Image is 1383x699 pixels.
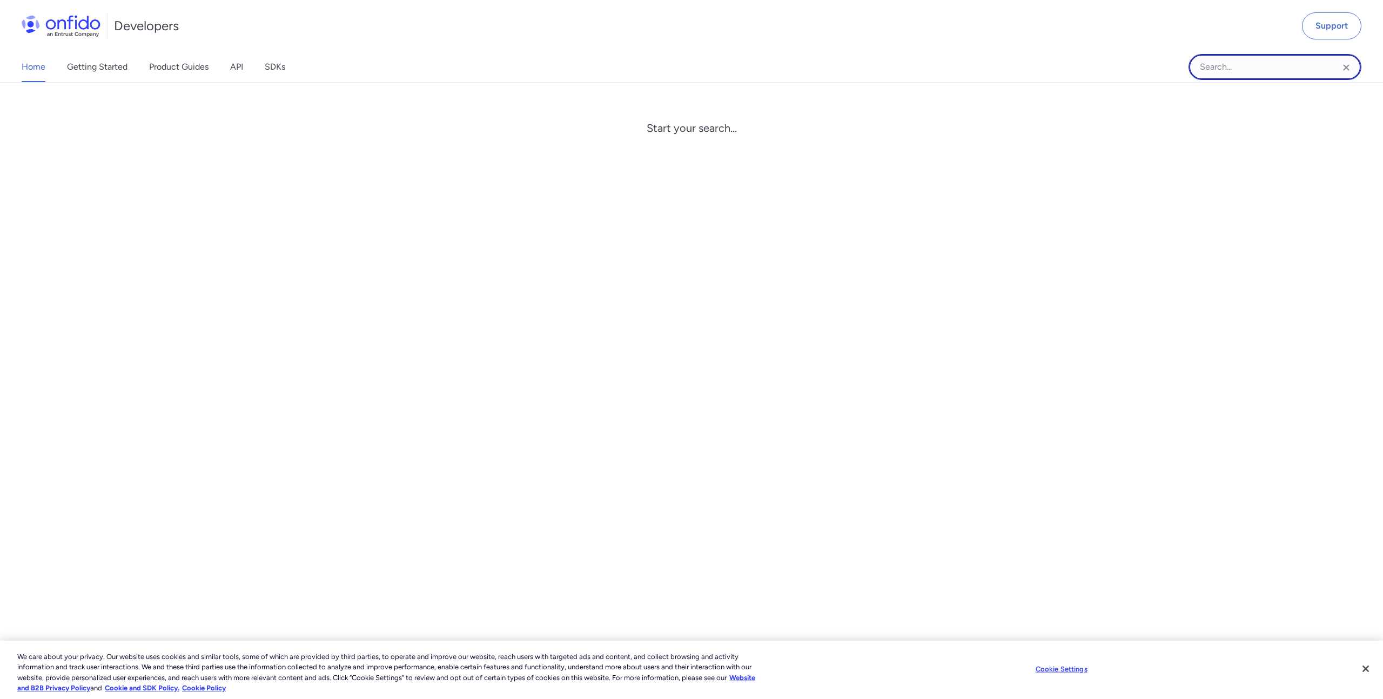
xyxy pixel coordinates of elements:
[1302,12,1361,39] a: Support
[67,52,127,82] a: Getting Started
[1189,54,1361,80] input: Onfido search input field
[1340,61,1353,74] svg: Clear search field button
[182,684,226,692] a: Cookie Policy
[22,15,100,37] img: Onfido Logo
[114,17,179,35] h1: Developers
[265,52,285,82] a: SDKs
[1028,658,1095,680] button: Cookie Settings
[1354,657,1378,681] button: Close
[105,684,179,692] a: Cookie and SDK Policy.
[647,122,737,135] div: Start your search...
[149,52,209,82] a: Product Guides
[230,52,243,82] a: API
[17,651,761,694] div: We care about your privacy. Our website uses cookies and similar tools, some of which are provide...
[22,52,45,82] a: Home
